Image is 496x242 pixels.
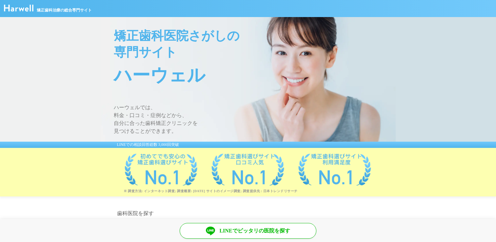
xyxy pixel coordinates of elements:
[117,210,379,217] h2: 歯科医院を探す
[114,119,396,127] span: 自分に合った歯科矯正クリニックを
[124,189,396,193] p: ※ 調査方法: インターネット調査; 調査概要: [DATE] サイトのイメージ調査; 調査提供先 : 日本トレンドリサーチ
[101,142,396,148] div: LINEでの相談回答総数 3,000回突破
[114,28,396,44] span: 矯正歯科医院さがしの
[114,111,396,119] span: 料金・口コミ・症例などから、
[180,223,316,239] a: LINEでピッタリの医院を探す
[4,5,33,11] img: ハーウェル
[4,7,33,12] a: ハーウェル
[114,104,396,111] span: ハーウェルでは、
[37,7,92,13] span: 矯正歯科治療の総合専門サイト
[114,60,396,91] span: ハーウェル
[114,127,396,135] span: 見つけることができます。
[114,44,396,60] span: 専門サイト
